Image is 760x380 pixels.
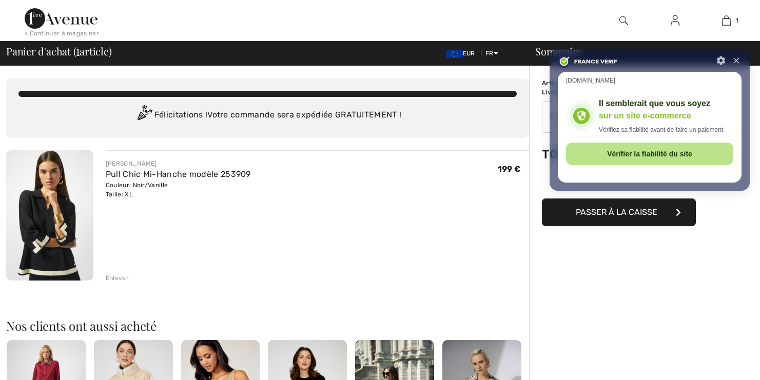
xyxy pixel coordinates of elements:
[542,137,608,172] td: Total
[6,319,529,332] h2: Nos clients ont aussi acheté
[671,14,679,27] img: Mes infos
[701,14,751,27] a: 1
[18,105,517,126] div: Félicitations ! Votre commande sera expédiée GRATUITEMENT !
[106,169,251,179] a: Pull Chic Mi-Hanche modèle 253909
[446,50,463,58] img: Euro
[485,50,498,57] span: FR
[662,14,688,27] a: Se connecter
[25,8,98,29] img: 1ère Avenue
[134,105,154,126] img: Congratulation2.svg
[498,164,521,174] span: 199 €
[523,46,754,56] div: Sommaire
[619,14,628,27] img: recherche
[106,273,129,283] div: Enlever
[542,78,608,88] td: Articles ( )
[542,102,658,132] input: Code promo
[542,198,696,226] button: Passer à la caisse
[25,29,99,38] div: < Continuer à magasiner
[542,88,608,97] td: Livraison
[722,14,731,27] img: Mon panier
[76,44,80,57] span: 1
[446,50,479,57] span: EUR
[736,16,738,25] span: 1
[6,46,112,56] span: Panier d'achat ( article)
[576,207,657,217] span: Passer à la caisse
[6,150,93,281] img: Pull Chic Mi-Hanche modèle 253909
[106,159,251,168] div: [PERSON_NAME]
[542,172,696,195] iframe: PayPal
[106,181,251,199] div: Couleur: Noir/Vanille Taille: XL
